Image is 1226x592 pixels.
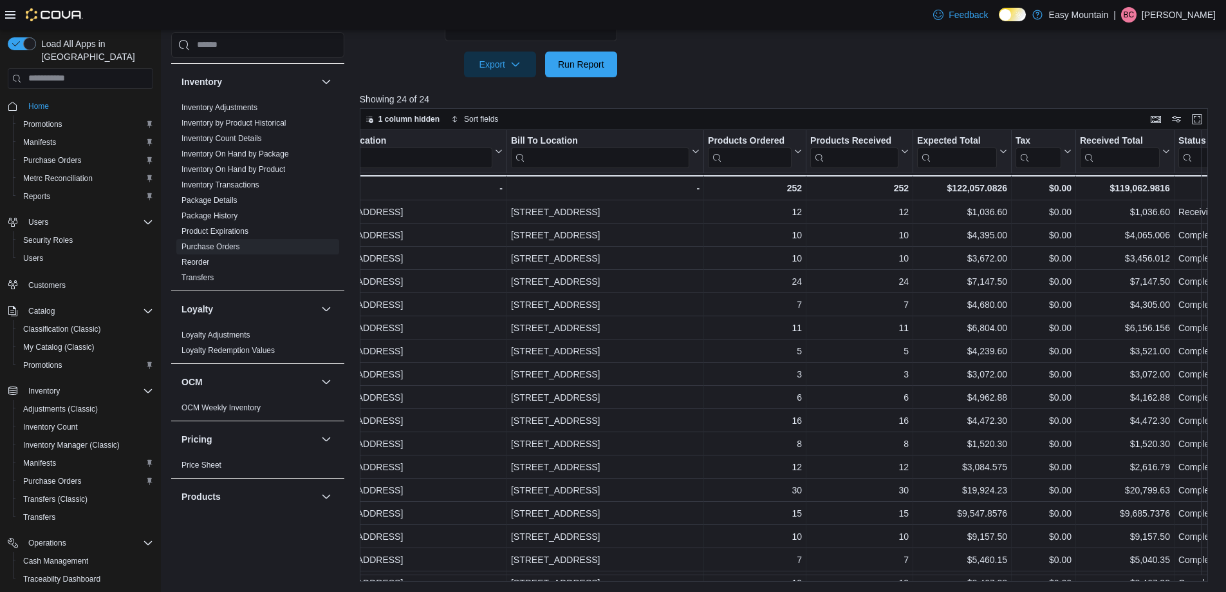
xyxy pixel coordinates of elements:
button: Operations [23,535,71,551]
button: Transfers [13,508,158,526]
div: Tax [1016,135,1061,168]
span: My Catalog (Classic) [18,339,153,355]
a: Loyalty Adjustments [181,330,250,339]
span: Purchase Orders [181,242,240,252]
button: Inventory Manager (Classic) [13,436,158,454]
span: My Catalog (Classic) [23,342,95,352]
div: [STREET_ADDRESS] [511,436,700,452]
div: [STREET_ADDRESS] [314,436,503,452]
span: Users [23,215,153,230]
div: 6 [810,390,909,405]
div: [STREET_ADDRESS] [511,320,700,336]
button: Display options [1169,111,1184,127]
button: Users [13,249,158,267]
span: Users [23,253,43,263]
span: Inventory [23,383,153,399]
div: 12 [810,204,909,220]
a: Feedback [928,2,993,28]
button: Loyalty [319,301,334,317]
button: Inventory [23,383,65,399]
div: [STREET_ADDRESS] [314,274,503,289]
div: [STREET_ADDRESS] [314,320,503,336]
button: Metrc Reconciliation [13,169,158,187]
a: Reorder [181,258,209,267]
button: Users [3,213,158,231]
button: OCM [319,374,334,390]
span: Metrc Reconciliation [23,173,93,184]
a: Transfers [181,273,214,282]
a: Inventory On Hand by Product [181,165,285,174]
span: OCM Weekly Inventory [181,403,261,413]
div: 8 [810,436,909,452]
span: Inventory Manager (Classic) [23,440,120,450]
button: Customers [3,275,158,294]
span: Manifests [23,137,56,148]
button: Loyalty [181,303,316,316]
div: 12 [810,459,909,475]
span: Purchase Orders [18,473,153,489]
span: Adjustments (Classic) [18,401,153,417]
button: Products [319,489,334,504]
span: Inventory Transactions [181,180,259,190]
div: $0.00 [1016,297,1072,312]
div: 252 [708,180,802,196]
button: Products Received [810,135,909,168]
button: Products Ordered [708,135,802,168]
div: [STREET_ADDRESS] [511,274,700,289]
h3: Pricing [181,433,212,446]
button: Products [181,490,316,503]
span: Promotions [23,119,62,129]
span: Reports [23,191,50,202]
a: My Catalog (Classic) [18,339,100,355]
span: Sort fields [464,114,498,124]
span: Transfers [18,510,153,525]
a: Classification (Classic) [18,321,106,337]
button: Security Roles [13,231,158,249]
div: Products Received [810,135,898,148]
button: Transfers (Classic) [13,490,158,508]
span: Security Roles [18,233,153,248]
div: $4,680.00 [917,297,1007,312]
button: Bill To Location [511,135,700,168]
button: Operations [3,534,158,552]
div: Inventory [171,100,344,291]
span: Inventory Adjustments [181,102,257,113]
span: Loyalty Adjustments [181,330,250,340]
div: [STREET_ADDRESS] [511,459,700,475]
span: Package Details [181,195,237,205]
div: [STREET_ADDRESS] [511,251,700,266]
div: [STREET_ADDRESS] [314,367,503,382]
p: Easy Mountain [1049,7,1109,23]
a: Promotions [18,117,68,132]
div: $4,065.006 [1080,227,1170,243]
button: Promotions [13,115,158,133]
span: Users [28,217,48,227]
div: Bill To Location [511,135,689,168]
div: $0.00 [1016,251,1072,266]
a: Inventory Adjustments [181,103,257,112]
span: Catalog [23,303,153,319]
button: Pricing [181,433,316,446]
div: $4,162.88 [1080,390,1170,405]
span: Inventory On Hand by Product [181,164,285,175]
div: $3,521.00 [1080,343,1170,359]
a: Inventory On Hand by Package [181,149,289,158]
button: Users [23,215,53,230]
div: Ship To Location [314,135,492,148]
a: Metrc Reconciliation [18,171,98,186]
div: Received Total [1080,135,1160,148]
a: Security Roles [18,233,78,248]
div: 12 [708,204,802,220]
div: Pricing [171,457,344,478]
div: [STREET_ADDRESS] [314,227,503,243]
span: Transfers [23,512,55,522]
span: Catalog [28,306,55,316]
div: [STREET_ADDRESS] [511,390,700,405]
span: Home [23,98,153,114]
span: Cash Management [23,556,88,566]
button: Home [3,97,158,115]
button: Adjustments (Classic) [13,400,158,418]
span: Promotions [18,358,153,373]
div: $4,239.60 [917,343,1007,359]
span: Purchase Orders [23,476,82,486]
